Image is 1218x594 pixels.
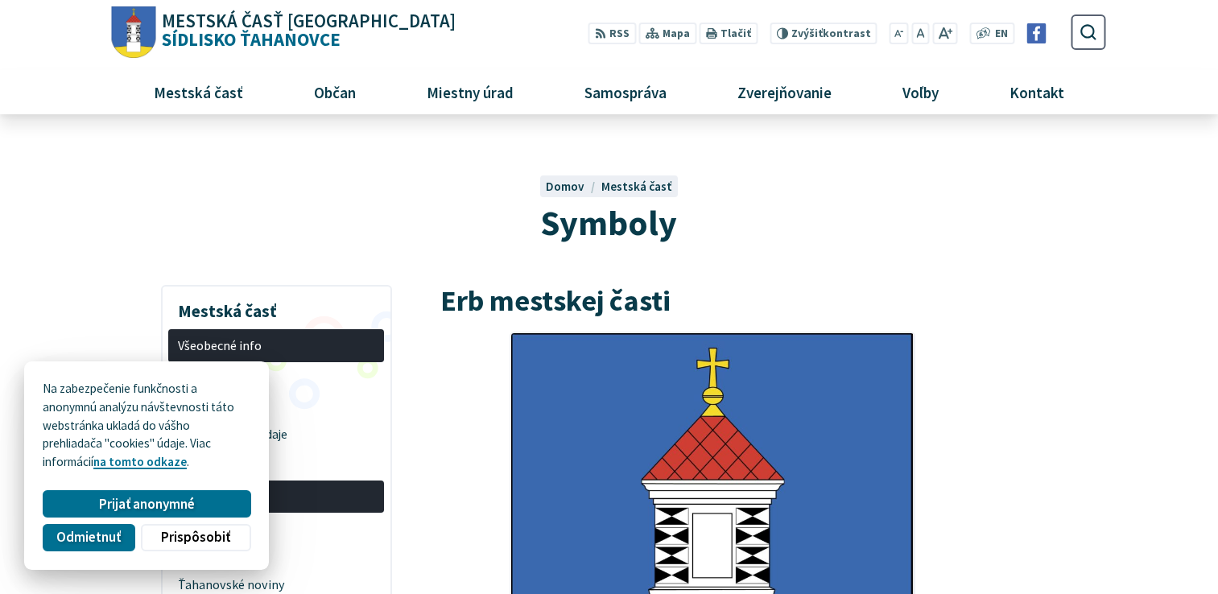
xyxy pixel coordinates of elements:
[178,421,375,448] span: Demografické údaje
[178,484,375,510] span: Aktivita
[178,332,375,359] span: Všeobecné info
[440,282,671,319] span: Erb mestskej časti
[168,329,384,362] a: Všeobecné info
[156,12,456,49] span: Sídlisko Ťahanovce
[663,26,690,43] span: Mapa
[178,448,375,474] span: Civilná ochrana
[420,70,519,113] span: Miestny úrad
[731,70,837,113] span: Zverejňovanie
[1004,70,1071,113] span: Kontakt
[112,6,156,59] img: Prejsť na domovskú stránku
[708,70,861,113] a: Zverejňovanie
[588,23,636,44] a: RSS
[178,394,375,421] span: Symboly
[555,70,696,113] a: Samospráva
[99,496,195,513] span: Prijať anonymné
[178,368,375,394] span: História
[991,26,1013,43] a: EN
[540,200,677,245] span: Symboly
[601,179,672,194] a: Mestská časť
[124,70,272,113] a: Mestská časť
[546,179,601,194] a: Domov
[720,27,751,40] span: Tlačiť
[873,70,968,113] a: Voľby
[546,179,584,194] span: Domov
[791,27,871,40] span: kontrast
[168,546,384,572] a: Udalosti
[112,6,456,59] a: Logo Sídlisko Ťahanovce, prejsť na domovskú stránku.
[770,23,877,44] button: Zvýšiťkontrast
[397,70,543,113] a: Miestny úrad
[178,546,375,572] span: Udalosti
[168,290,384,324] h3: Mestská časť
[890,23,909,44] button: Zmenšiť veľkosť písma
[141,524,250,551] button: Prispôsobiť
[56,529,121,546] span: Odmietnuť
[93,454,187,469] a: na tomto odkaze
[168,519,384,546] a: Aktuality
[911,23,929,44] button: Nastaviť pôvodnú veľkosť písma
[1026,23,1047,43] img: Prejsť na Facebook stránku
[147,70,249,113] span: Mestská časť
[178,519,375,546] span: Aktuality
[932,23,957,44] button: Zväčšiť veľkosť písma
[308,70,361,113] span: Občan
[791,27,823,40] span: Zvýšiť
[578,70,672,113] span: Samospráva
[700,23,758,44] button: Tlačiť
[168,421,384,448] a: Demografické údaje
[609,26,630,43] span: RSS
[43,524,134,551] button: Odmietnuť
[981,70,1094,113] a: Kontakt
[162,12,456,31] span: Mestská časť [GEOGRAPHIC_DATA]
[168,394,384,421] a: Symboly
[43,490,250,518] button: Prijať anonymné
[161,529,230,546] span: Prispôsobiť
[168,481,384,514] a: Aktivita
[284,70,385,113] a: Občan
[168,368,384,394] a: História
[168,448,384,474] a: Civilná ochrana
[639,23,696,44] a: Mapa
[995,26,1008,43] span: EN
[43,380,250,472] p: Na zabezpečenie funkčnosti a anonymnú analýzu návštevnosti táto webstránka ukladá do vášho prehli...
[897,70,945,113] span: Voľby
